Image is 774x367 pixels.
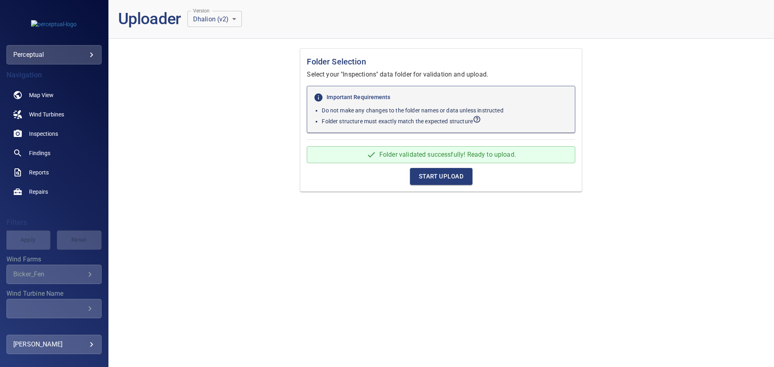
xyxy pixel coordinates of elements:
[29,188,48,196] span: Repairs
[6,218,102,226] h4: Filters
[322,106,568,114] p: Do not make any changes to the folder names or data unless instructed
[6,163,102,182] a: reports noActive
[187,11,242,27] div: Dhalion (v2)
[6,182,102,201] a: repairs noActive
[6,105,102,124] a: windturbines noActive
[322,118,481,124] span: Folder structure must exactly match the expected structure
[6,256,102,263] label: Wind Farms
[6,299,102,318] div: Wind Turbine Name
[379,150,516,160] p: Folder validated successfully! Ready to upload.
[419,171,464,182] span: Start Upload
[13,48,95,61] div: perceptual
[29,91,54,99] span: Map View
[29,149,50,157] span: Findings
[6,290,102,297] label: Wind Turbine Name
[13,270,85,278] div: Bicker_Fen
[314,93,568,102] h6: Important Requirements
[6,265,102,284] div: Wind Farms
[13,338,95,351] div: [PERSON_NAME]
[118,10,181,29] h1: Uploader
[6,124,102,143] a: inspections noActive
[29,110,64,118] span: Wind Turbines
[307,70,575,79] p: Select your "Inspections" data folder for validation and upload.
[29,130,58,138] span: Inspections
[6,45,102,64] div: perceptual
[31,20,77,28] img: perceptual-logo
[410,168,472,185] button: Start Upload
[29,168,49,176] span: Reports
[6,71,102,79] h4: Navigation
[307,55,575,68] h1: Folder Selection
[6,85,102,105] a: map noActive
[6,143,102,163] a: findings noActive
